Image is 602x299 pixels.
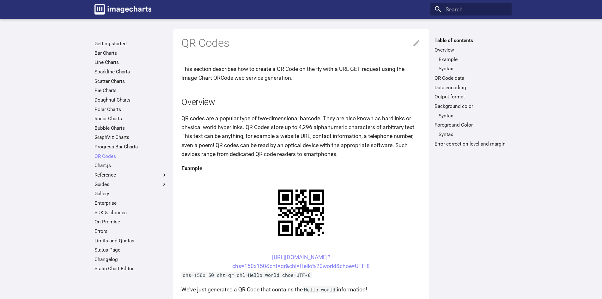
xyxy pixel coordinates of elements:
[435,47,508,53] a: Overview
[94,69,167,75] a: Sparkline Charts
[439,131,508,138] a: Syntax
[94,40,167,47] a: Getting started
[435,84,508,91] a: Data encoding
[435,103,508,109] a: Background color
[94,97,167,103] a: Doughnut Charts
[94,247,167,253] a: Status Page
[94,172,167,178] label: Reference
[94,228,167,234] a: Errors
[435,75,508,81] a: QR Code data
[94,144,167,150] a: Progress Bar Charts
[435,56,508,72] nav: Overview
[439,65,508,72] a: Syntax
[267,178,335,247] img: chart
[94,125,167,131] a: Bubble Charts
[435,122,508,128] a: Foreground Color
[430,37,512,147] nav: Table of contents
[439,56,508,63] a: Example
[430,37,512,44] label: Table of contents
[435,131,508,138] nav: Foreground Color
[92,1,154,17] a: Image-Charts documentation
[94,106,167,113] a: Polar Charts
[430,3,512,16] input: Search
[94,200,167,206] a: Enterprise
[94,153,167,159] a: QR Codes
[94,115,167,122] a: Radar Charts
[94,181,167,188] label: Guides
[94,50,167,56] a: Bar Charts
[94,162,167,169] a: Chart.js
[181,36,421,51] h1: QR Codes
[303,286,337,293] code: Hello world
[181,65,421,82] p: This section describes how to create a QR Code on the fly with a URL GET request using the Image-...
[94,4,151,15] img: logo
[435,141,508,147] a: Error correction level and margin
[94,209,167,216] a: SDK & libraries
[181,96,421,109] h2: Overview
[94,238,167,244] a: Limits and Quotas
[94,219,167,225] a: On Premise
[232,254,370,269] a: [URL][DOMAIN_NAME]?chs=150x150&cht=qr&chl=Hello%20world&choe=UTF-8
[94,265,167,272] a: Static Chart Editor
[94,87,167,94] a: Pie Charts
[181,272,312,278] code: chs=150x150 cht=qr chl=Hello world choe=UTF-8
[181,285,421,294] p: We've just generated a QR Code that contains the information!
[181,164,421,173] h4: Example
[181,114,421,159] p: QR codes are a popular type of two-dimensional barcode. They are also known as hardlinks or physi...
[94,190,167,197] a: Gallery
[435,113,508,119] nav: Background color
[435,94,508,100] a: Output format
[94,256,167,263] a: Changelog
[94,59,167,65] a: Line Charts
[439,113,508,119] a: Syntax
[94,134,167,140] a: GraphViz Charts
[94,78,167,84] a: Scatter Charts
